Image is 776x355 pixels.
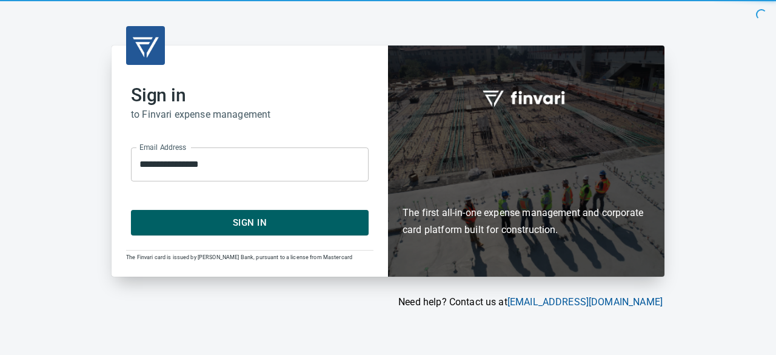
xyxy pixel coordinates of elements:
[144,215,355,231] span: Sign In
[481,84,572,112] img: fullword_logo_white.png
[131,210,369,235] button: Sign In
[112,295,663,309] p: Need help? Contact us at
[131,31,160,60] img: transparent_logo.png
[403,135,650,239] h6: The first all-in-one expense management and corporate card platform built for construction.
[388,46,664,277] div: Finvari
[131,106,369,123] h6: to Finvari expense management
[131,84,369,106] h2: Sign in
[507,296,663,308] a: [EMAIL_ADDRESS][DOMAIN_NAME]
[126,254,352,260] span: The Finvari card is issued by [PERSON_NAME] Bank, pursuant to a license from Mastercard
